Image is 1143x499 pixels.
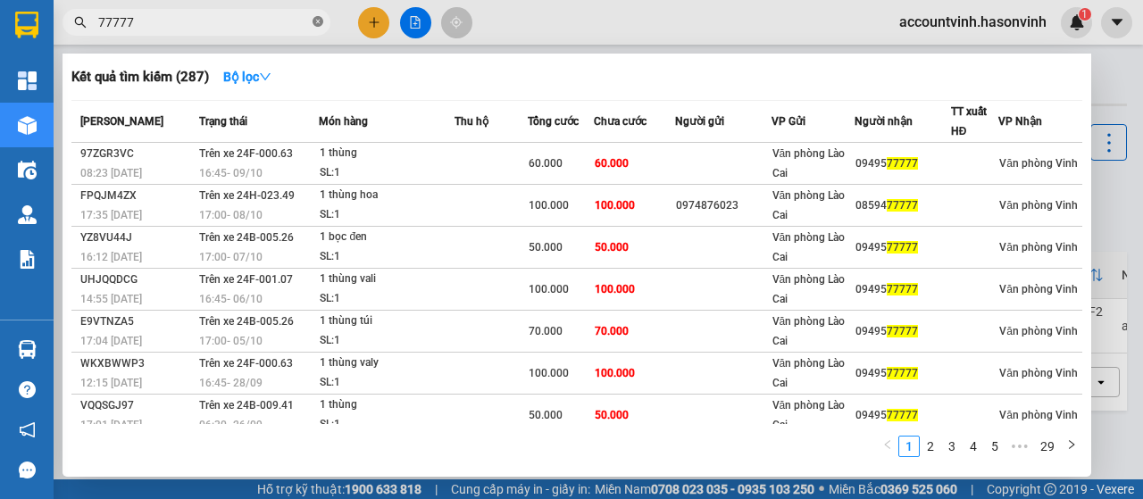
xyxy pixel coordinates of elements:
span: 60.000 [595,157,629,170]
span: 16:45 - 09/10 [199,167,263,179]
li: 3 [941,436,963,457]
div: YZ8VU44J [80,229,194,247]
span: Thu hộ [455,115,488,128]
span: Trên xe 24F-000.63 [199,357,293,370]
span: [PERSON_NAME] [80,115,163,128]
span: Văn phòng Vinh [999,199,1078,212]
span: 100.000 [595,367,635,379]
h2: PM9Q3TF2 [10,128,144,157]
span: 70.000 [529,325,563,337]
div: VQQSGJ97 [80,396,194,415]
img: solution-icon [18,250,37,269]
b: [DOMAIN_NAME] [238,14,431,44]
span: Văn phòng Lào Cai [772,231,846,263]
span: 77777 [887,283,918,295]
div: 1 thùng túi [320,312,454,331]
span: Văn phòng Vinh [999,157,1078,170]
div: 09495 [855,280,949,299]
span: Văn phòng Vinh [999,367,1078,379]
span: Văn phòng Vinh [999,325,1078,337]
a: 1 [899,437,919,456]
span: 50.000 [595,409,629,421]
div: UHJQQDCG [80,270,194,289]
span: 77777 [887,409,918,421]
li: 4 [963,436,984,457]
span: Trên xe 24F-000.63 [199,147,293,160]
span: Văn phòng Vinh [999,283,1078,295]
span: 12:15 [DATE] [80,377,142,389]
span: Trên xe 24B-005.26 [199,231,294,244]
div: 1 thùng [320,144,454,163]
span: Văn phòng Lào Cai [772,189,846,221]
div: SL: 1 [320,289,454,309]
span: left [882,439,893,450]
span: Món hàng [319,115,368,128]
h3: Kết quả tìm kiếm ( 287 ) [71,68,209,87]
div: 97ZGR3VC [80,145,194,163]
span: Văn phòng Lào Cai [772,315,846,347]
span: 100.000 [529,367,569,379]
span: 16:45 - 28/09 [199,377,263,389]
span: 14:55 [DATE] [80,293,142,305]
li: 5 [984,436,1005,457]
button: right [1061,436,1082,457]
span: 100.000 [529,199,569,212]
li: Next Page [1061,436,1082,457]
span: Văn phòng Lào Cai [772,357,846,389]
button: left [877,436,898,457]
span: 77777 [887,325,918,337]
div: 09495 [855,154,949,173]
span: search [74,16,87,29]
span: down [259,71,271,83]
span: Trạng thái [199,115,247,128]
span: Chưa cước [594,115,647,128]
span: 16:12 [DATE] [80,251,142,263]
li: 1 [898,436,920,457]
span: Văn phòng Lào Cai [772,399,846,431]
div: WKXBWWP3 [80,354,194,373]
span: 77777 [887,367,918,379]
a: 2 [921,437,940,456]
div: 0974876023 [676,196,770,215]
span: 60.000 [529,157,563,170]
span: close-circle [313,14,323,31]
span: 06:30 - 26/09 [199,419,263,431]
span: TT xuất HĐ [951,105,987,137]
span: 16:45 - 06/10 [199,293,263,305]
div: SL: 1 [320,247,454,267]
span: 50.000 [529,241,563,254]
span: Tổng cước [528,115,579,128]
span: ••• [1005,436,1034,457]
div: 09495 [855,322,949,341]
span: VP Gửi [772,115,805,128]
li: 29 [1034,436,1061,457]
span: 50.000 [595,241,629,254]
span: 77777 [887,157,918,170]
span: question-circle [19,381,36,398]
span: right [1066,439,1077,450]
li: 2 [920,436,941,457]
img: warehouse-icon [18,340,37,359]
div: SL: 1 [320,331,454,351]
div: 09495 [855,364,949,383]
div: E9VTNZA5 [80,312,194,331]
input: Tìm tên, số ĐT hoặc mã đơn [98,12,309,32]
div: 1 thùng hoa [320,186,454,205]
span: 17:35 [DATE] [80,209,142,221]
div: 1 thùng vali [320,270,454,289]
div: FPQJM4ZX [80,187,194,205]
span: close-circle [313,16,323,27]
span: 70.000 [595,325,629,337]
span: message [19,462,36,478]
div: 09495 [855,238,949,257]
img: dashboard-icon [18,71,37,90]
span: 100.000 [595,283,635,295]
a: 3 [942,437,962,456]
span: 100.000 [595,199,635,212]
span: Người gửi [675,115,724,128]
span: Người nhận [855,115,913,128]
div: 09495 [855,406,949,425]
img: warehouse-icon [18,205,37,224]
img: warehouse-icon [18,161,37,179]
a: 29 [1035,437,1060,456]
